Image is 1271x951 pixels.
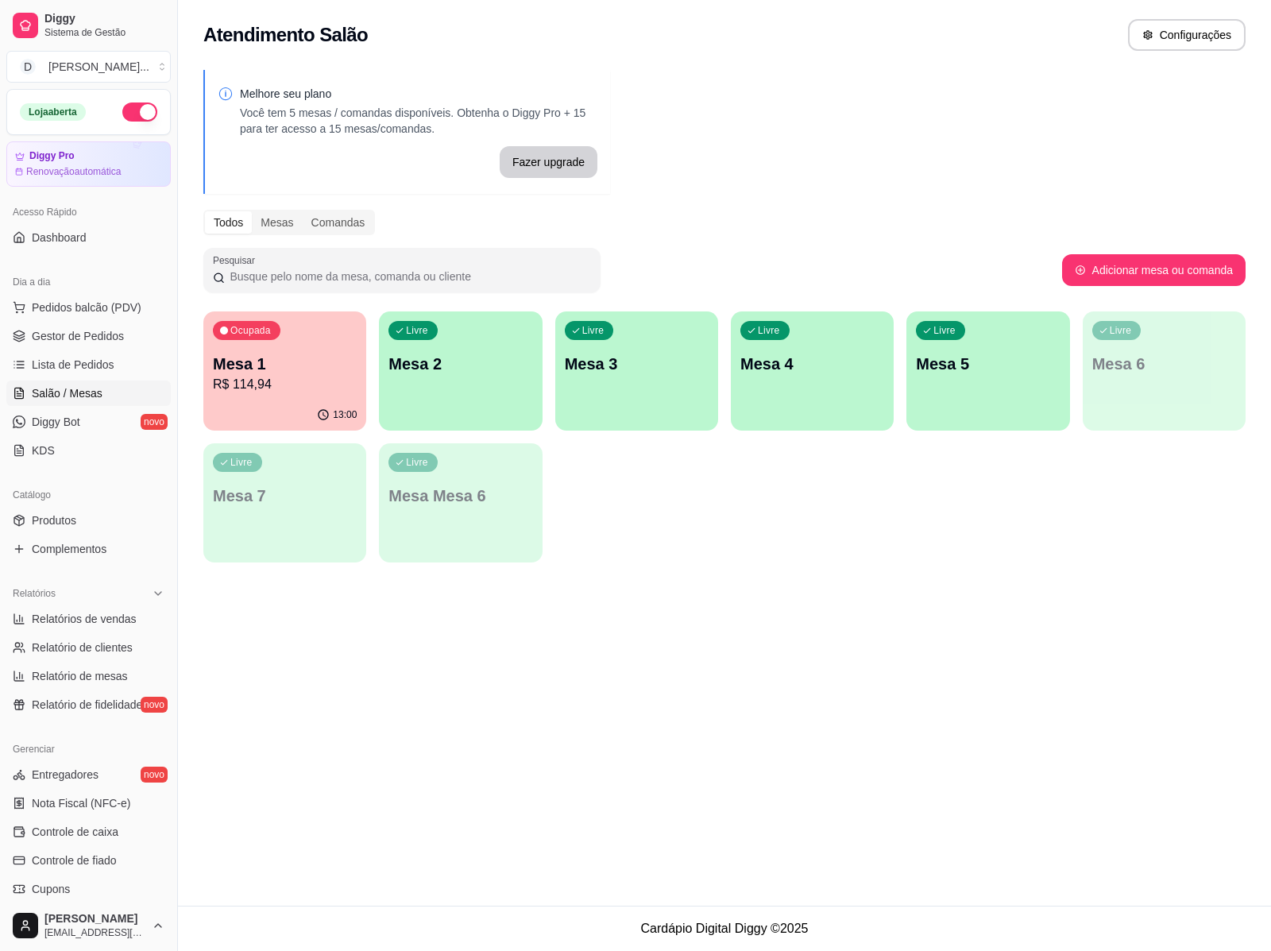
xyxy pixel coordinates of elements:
div: Comandas [303,211,374,234]
button: LivreMesa 2 [379,311,542,431]
span: Relatório de mesas [32,668,128,684]
span: Relatório de fidelidade [32,697,142,713]
p: Mesa 1 [213,353,357,375]
a: Produtos [6,508,171,533]
p: Livre [406,324,428,337]
input: Pesquisar [225,269,591,284]
p: Ocupada [230,324,271,337]
a: Relatório de mesas [6,663,171,689]
p: Mesa Mesa 6 [388,485,532,507]
article: Diggy Pro [29,150,75,162]
p: Livre [1110,324,1132,337]
span: Controle de fiado [32,852,117,868]
div: Loja aberta [20,103,86,121]
a: Nota Fiscal (NFC-e) [6,791,171,816]
span: KDS [32,443,55,458]
a: Diggy Botnovo [6,409,171,435]
article: Renovação automática [26,165,121,178]
a: Lista de Pedidos [6,352,171,377]
a: Complementos [6,536,171,562]
p: Livre [230,456,253,469]
span: [PERSON_NAME] [44,912,145,926]
button: Select a team [6,51,171,83]
a: Salão / Mesas [6,381,171,406]
span: Pedidos balcão (PDV) [32,300,141,315]
p: Livre [933,324,956,337]
p: Mesa 6 [1092,353,1236,375]
a: Dashboard [6,225,171,250]
footer: Cardápio Digital Diggy © 2025 [178,906,1271,951]
button: LivreMesa Mesa 6 [379,443,542,562]
button: Adicionar mesa ou comanda [1062,254,1246,286]
p: Mesa 3 [565,353,709,375]
a: Diggy ProRenovaçãoautomática [6,141,171,187]
p: Mesa 4 [740,353,884,375]
span: Cupons [32,881,70,897]
p: Livre [406,456,428,469]
div: [PERSON_NAME] ... [48,59,149,75]
span: Relatório de clientes [32,640,133,655]
p: Livre [582,324,605,337]
span: Dashboard [32,230,87,245]
a: Controle de caixa [6,819,171,845]
button: LivreMesa 6 [1083,311,1246,431]
span: [EMAIL_ADDRESS][DOMAIN_NAME] [44,926,145,939]
span: Relatórios de vendas [32,611,137,627]
div: Gerenciar [6,736,171,762]
a: Relatórios de vendas [6,606,171,632]
a: Gestor de Pedidos [6,323,171,349]
span: Diggy [44,12,164,26]
a: Relatório de clientes [6,635,171,660]
button: Configurações [1128,19,1246,51]
p: 13:00 [333,408,357,421]
span: Lista de Pedidos [32,357,114,373]
span: Produtos [32,512,76,528]
h2: Atendimento Salão [203,22,368,48]
a: KDS [6,438,171,463]
div: Todos [205,211,252,234]
a: Entregadoresnovo [6,762,171,787]
div: Mesas [252,211,302,234]
span: Nota Fiscal (NFC-e) [32,795,130,811]
button: LivreMesa 5 [906,311,1069,431]
a: DiggySistema de Gestão [6,6,171,44]
label: Pesquisar [213,253,261,267]
button: Alterar Status [122,102,157,122]
button: [PERSON_NAME][EMAIL_ADDRESS][DOMAIN_NAME] [6,907,171,945]
p: Livre [758,324,780,337]
span: Relatórios [13,587,56,600]
button: LivreMesa 3 [555,311,718,431]
button: OcupadaMesa 1R$ 114,9413:00 [203,311,366,431]
button: Fazer upgrade [500,146,597,178]
p: Mesa 5 [916,353,1060,375]
p: Você tem 5 mesas / comandas disponíveis. Obtenha o Diggy Pro + 15 para ter acesso a 15 mesas/coma... [240,105,597,137]
div: Catálogo [6,482,171,508]
span: Controle de caixa [32,824,118,840]
p: Mesa 2 [388,353,532,375]
a: Relatório de fidelidadenovo [6,692,171,717]
button: Pedidos balcão (PDV) [6,295,171,320]
span: Sistema de Gestão [44,26,164,39]
span: Gestor de Pedidos [32,328,124,344]
span: Diggy Bot [32,414,80,430]
span: Entregadores [32,767,99,783]
button: LivreMesa 4 [731,311,894,431]
p: Mesa 7 [213,485,357,507]
p: R$ 114,94 [213,375,357,394]
span: Complementos [32,541,106,557]
button: LivreMesa 7 [203,443,366,562]
p: Melhore seu plano [240,86,597,102]
a: Controle de fiado [6,848,171,873]
span: D [20,59,36,75]
div: Dia a dia [6,269,171,295]
span: Salão / Mesas [32,385,102,401]
div: Acesso Rápido [6,199,171,225]
a: Cupons [6,876,171,902]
